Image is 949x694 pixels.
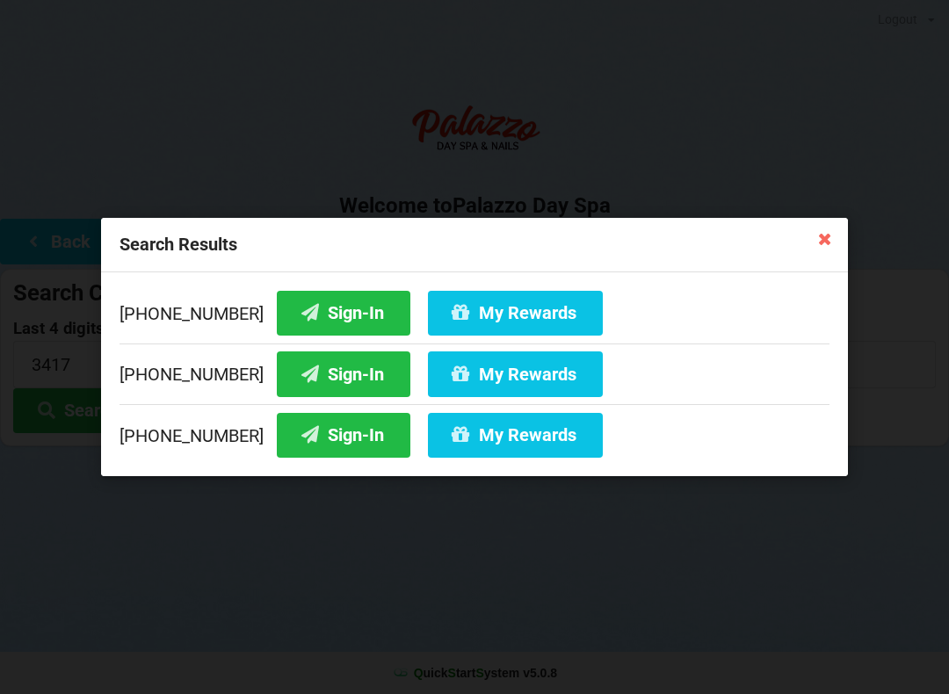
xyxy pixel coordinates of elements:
[428,351,603,396] button: My Rewards
[277,351,410,396] button: Sign-In
[428,291,603,336] button: My Rewards
[428,413,603,458] button: My Rewards
[120,404,829,458] div: [PHONE_NUMBER]
[101,218,848,272] div: Search Results
[120,343,829,405] div: [PHONE_NUMBER]
[277,291,410,336] button: Sign-In
[277,413,410,458] button: Sign-In
[120,291,829,343] div: [PHONE_NUMBER]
